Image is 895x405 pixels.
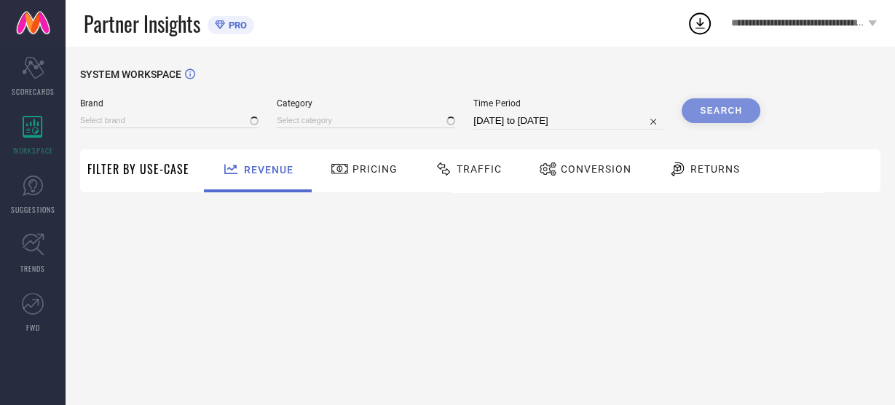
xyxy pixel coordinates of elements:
input: Select time period [473,112,663,130]
span: Pricing [352,163,398,175]
div: Open download list [687,10,713,36]
span: Revenue [244,164,293,176]
span: Partner Insights [84,9,200,39]
span: SUGGESTIONS [11,204,55,215]
span: Conversion [561,163,631,175]
input: Select brand [80,113,259,128]
input: Select category [277,113,455,128]
span: FWD [26,322,40,333]
span: Filter By Use-Case [87,160,189,178]
span: Returns [690,163,740,175]
span: Brand [80,98,259,109]
span: Traffic [457,163,502,175]
span: Category [277,98,455,109]
span: WORKSPACE [13,145,53,156]
span: SYSTEM WORKSPACE [80,68,181,80]
span: PRO [225,20,247,31]
span: TRENDS [20,263,45,274]
span: SCORECARDS [12,86,55,97]
span: Time Period [473,98,663,109]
